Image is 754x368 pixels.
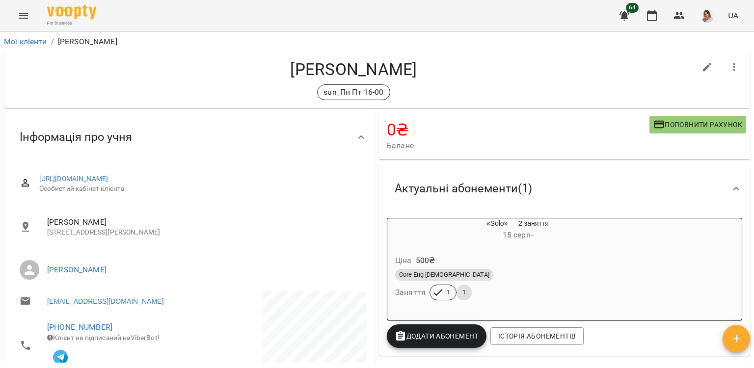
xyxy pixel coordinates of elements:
button: «Solo» — 2 заняття15 серп- Ціна500₴Core Eng [DEMOGRAPHIC_DATA]Заняття11 [387,218,648,312]
h6: Заняття [395,286,426,299]
p: 500 ₴ [416,255,435,266]
div: Актуальні абонементи(1) [379,163,750,214]
a: [EMAIL_ADDRESS][DOMAIN_NAME] [47,296,163,306]
span: Клієнт не підписаний на ViberBot! [47,334,160,342]
a: [URL][DOMAIN_NAME] [39,175,108,183]
div: «Solo» — 2 заняття [387,218,648,242]
h4: [PERSON_NAME] [12,59,696,79]
a: [PERSON_NAME] [47,265,107,274]
span: 1 [441,288,456,297]
a: Мої клієнти [4,37,47,46]
span: 1 [457,288,472,297]
a: [PHONE_NUMBER] [47,322,112,332]
button: Menu [12,4,35,27]
img: Telegram [53,350,68,365]
span: Додати Абонемент [395,330,479,342]
span: Особистий кабінет клієнта [39,184,359,194]
span: UA [728,10,738,21]
button: Поповнити рахунок [649,116,746,133]
p: sun_Пн Пт 16-00 [323,86,383,98]
span: Core Eng [DEMOGRAPHIC_DATA] [395,270,493,279]
span: Інформація про учня [20,130,132,145]
span: 15 серп - [503,230,533,239]
span: Поповнити рахунок [653,119,742,131]
span: For Business [47,20,96,26]
li: / [51,36,54,48]
h4: 0 ₴ [387,120,649,140]
div: sun_Пн Пт 16-00 [317,84,390,100]
span: [PERSON_NAME] [47,216,359,228]
img: Voopty Logo [47,5,96,19]
button: UA [724,6,742,25]
div: Інформація про учня [4,112,375,162]
h6: Ціна [395,254,412,267]
p: [STREET_ADDRESS][PERSON_NAME] [47,228,359,237]
span: 64 [626,3,639,13]
span: Історія абонементів [498,330,576,342]
img: d332a1c3318355be326c790ed3ba89f4.jpg [700,9,714,23]
span: Баланс [387,140,649,152]
button: Додати Абонемент [387,324,486,348]
nav: breadcrumb [4,36,750,48]
button: Історія абонементів [490,327,584,345]
p: [PERSON_NAME] [58,36,117,48]
span: Актуальні абонементи ( 1 ) [395,181,532,196]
